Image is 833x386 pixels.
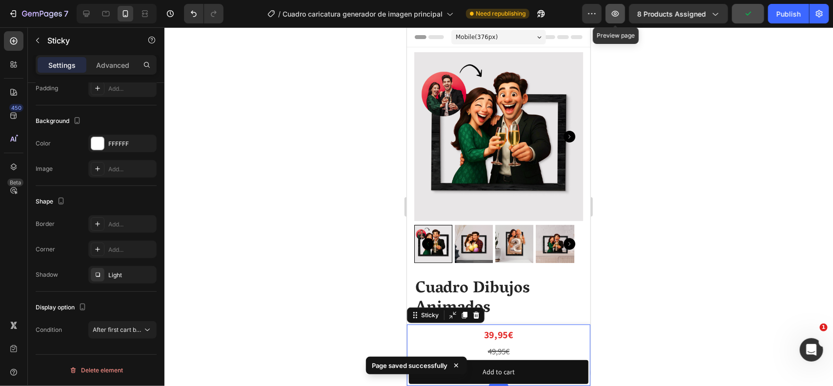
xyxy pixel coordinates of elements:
div: Padding [36,84,58,93]
span: Cuadro caricatura generador de imagen principal [283,9,443,19]
div: Add... [108,245,154,254]
div: Publish [776,9,801,19]
button: Delete element [36,363,157,378]
div: Image [36,164,53,173]
div: Add... [108,165,154,174]
div: Shape [36,195,67,208]
span: After first cart button [93,326,150,333]
div: Color [36,139,51,148]
div: Add... [108,220,154,229]
p: Advanced [96,60,129,70]
div: Display option [36,301,88,314]
iframe: Intercom live chat [800,338,823,362]
div: Undo/Redo [184,4,223,23]
div: Corner [36,245,55,254]
button: 8 products assigned [629,4,728,23]
iframe: Design area [407,27,590,386]
span: Need republishing [476,9,526,18]
p: 7 [64,8,68,20]
div: Light [108,271,154,280]
span: 1 [820,324,828,331]
div: Background [36,115,83,128]
div: Shadow [36,270,58,279]
span: 8 products assigned [637,9,706,19]
button: Publish [768,4,809,23]
div: Beta [7,179,23,186]
div: Border [36,220,55,228]
div: Condition [36,325,62,334]
p: Page saved successfully [372,361,447,370]
div: Delete element [69,365,123,376]
p: Sticky [47,35,130,46]
span: / [278,9,281,19]
div: FFFFFF [108,140,154,148]
button: After first cart button [88,321,157,339]
div: 450 [9,104,23,112]
button: 7 [4,4,73,23]
div: Add... [108,84,154,93]
p: Settings [48,60,76,70]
